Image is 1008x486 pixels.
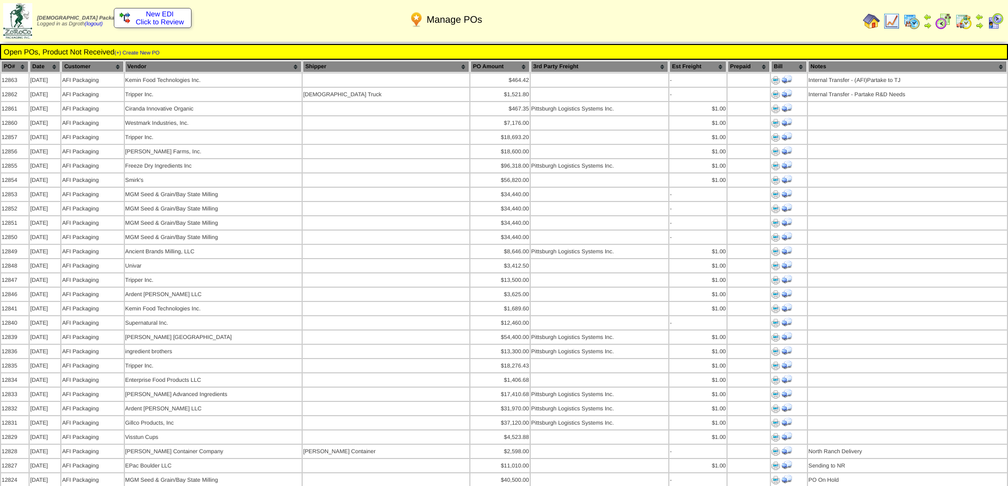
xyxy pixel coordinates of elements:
[1,331,29,344] td: 12839
[471,306,529,312] div: $1,689.60
[30,359,60,372] td: [DATE]
[61,145,123,158] td: AFI Packaging
[771,176,780,185] img: Print
[30,316,60,329] td: [DATE]
[120,18,186,26] span: Click to Review
[935,13,952,30] img: calendarblend.gif
[471,91,529,98] div: $1,521.80
[1,216,29,230] td: 12851
[771,305,780,313] img: Print
[782,188,792,199] img: Print Receiving Document
[61,273,123,287] td: AFI Packaging
[125,430,302,444] td: Visstun Cups
[30,188,60,201] td: [DATE]
[61,331,123,344] td: AFI Packaging
[30,259,60,272] td: [DATE]
[1,131,29,144] td: 12857
[1,61,29,72] th: PO#
[771,190,780,199] img: Print
[782,345,792,356] img: Print Receiving Document
[471,234,529,241] div: $34,440.00
[670,120,726,126] div: $1.00
[471,363,529,369] div: $18,276.43
[303,88,469,101] td: [DEMOGRAPHIC_DATA] Truck
[471,263,529,269] div: $3,412.50
[125,459,302,472] td: EPac Boulder LLC
[863,13,880,30] img: home.gif
[471,291,529,298] div: $3,625.00
[30,331,60,344] td: [DATE]
[471,391,529,398] div: $17,410.68
[771,61,806,72] th: Bill
[782,374,792,384] img: Print Receiving Document
[670,334,726,341] div: $1.00
[975,21,984,30] img: arrowright.gif
[1,445,29,458] td: 12828
[61,373,123,387] td: AFI Packaging
[782,402,792,413] img: Print Receiving Document
[471,106,529,112] div: $467.35
[782,203,792,213] img: Print Receiving Document
[975,13,984,21] img: arrowleft.gif
[670,363,726,369] div: $1.00
[782,360,792,370] img: Print Receiving Document
[30,445,60,458] td: [DATE]
[125,288,302,301] td: Ardent [PERSON_NAME] LLC
[146,10,174,18] span: New EDI
[1,74,29,87] td: 12863
[471,249,529,255] div: $8,646.00
[125,345,302,358] td: ingredient brothers
[808,61,1007,72] th: Notes
[771,148,780,156] img: Print
[125,188,302,201] td: MGM Seed & Grain/Bay State Milling
[771,447,780,456] img: Print
[471,206,529,212] div: $34,440.00
[61,388,123,401] td: AFI Packaging
[771,247,780,256] img: Print
[782,231,792,242] img: Print Receiving Document
[30,273,60,287] td: [DATE]
[125,102,302,115] td: Ciranda Innovative Organic
[30,302,60,315] td: [DATE]
[782,431,792,442] img: Print Receiving Document
[808,459,1007,472] td: Sending to NR
[61,116,123,130] td: AFI Packaging
[771,162,780,170] img: Print
[669,216,727,230] td: -
[471,448,529,455] div: $2,598.00
[670,149,726,155] div: $1.00
[669,188,727,201] td: -
[670,291,726,298] div: $1.00
[782,174,792,185] img: Print Receiving Document
[670,391,726,398] div: $1.00
[1,116,29,130] td: 12860
[61,302,123,315] td: AFI Packaging
[531,61,668,72] th: 3rd Party Freight
[125,388,302,401] td: [PERSON_NAME] Advanced Ingredients
[531,245,668,258] td: Pittsburgh Logistics Systems Inc.
[1,202,29,215] td: 12852
[125,245,302,258] td: Ancient Brands Milling, LLC
[30,245,60,258] td: [DATE]
[471,163,529,169] div: $96,318.00
[125,273,302,287] td: Tripper Inc.
[531,345,668,358] td: Pittsburgh Logistics Systems Inc.
[30,345,60,358] td: [DATE]
[771,390,780,399] img: Print
[30,373,60,387] td: [DATE]
[771,90,780,99] img: Print
[728,61,770,72] th: Prepaid
[771,119,780,127] img: Print
[771,347,780,356] img: Print
[120,10,186,26] a: New EDI Click to Review
[531,331,668,344] td: Pittsburgh Logistics Systems Inc.
[771,276,780,285] img: Print
[61,416,123,429] td: AFI Packaging
[61,288,123,301] td: AFI Packaging
[85,21,103,27] a: (logout)
[1,388,29,401] td: 12833
[471,420,529,426] div: $37,120.00
[669,316,727,329] td: -
[37,15,125,21] span: [DEMOGRAPHIC_DATA] Packaging
[987,13,1004,30] img: calendarcustomer.gif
